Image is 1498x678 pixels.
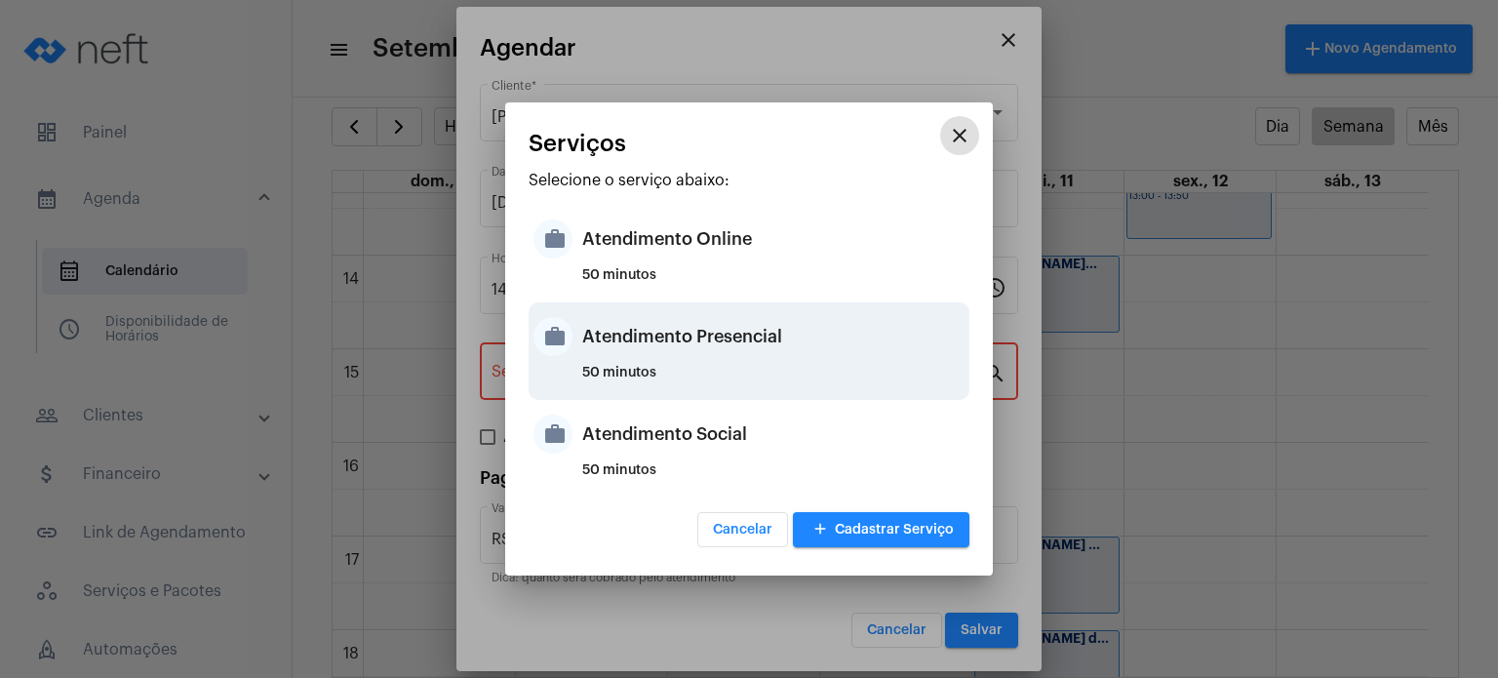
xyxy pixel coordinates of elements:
mat-icon: close [948,124,971,147]
p: Selecione o serviço abaixo: [529,172,969,189]
span: Serviços [529,131,626,156]
mat-icon: work [533,415,572,454]
mat-icon: work [533,317,572,356]
div: 50 minutos [582,268,965,298]
div: 50 minutos [582,463,965,493]
div: 50 minutos [582,366,965,395]
button: Cadastrar Serviço [793,512,969,547]
span: Cadastrar Serviço [808,523,954,537]
mat-icon: add [808,517,832,543]
span: Cancelar [713,523,772,537]
div: Atendimento Presencial [582,307,965,366]
div: Atendimento Social [582,405,965,463]
div: Atendimento Online [582,210,965,268]
mat-icon: work [533,219,572,259]
button: Cancelar [697,512,788,547]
